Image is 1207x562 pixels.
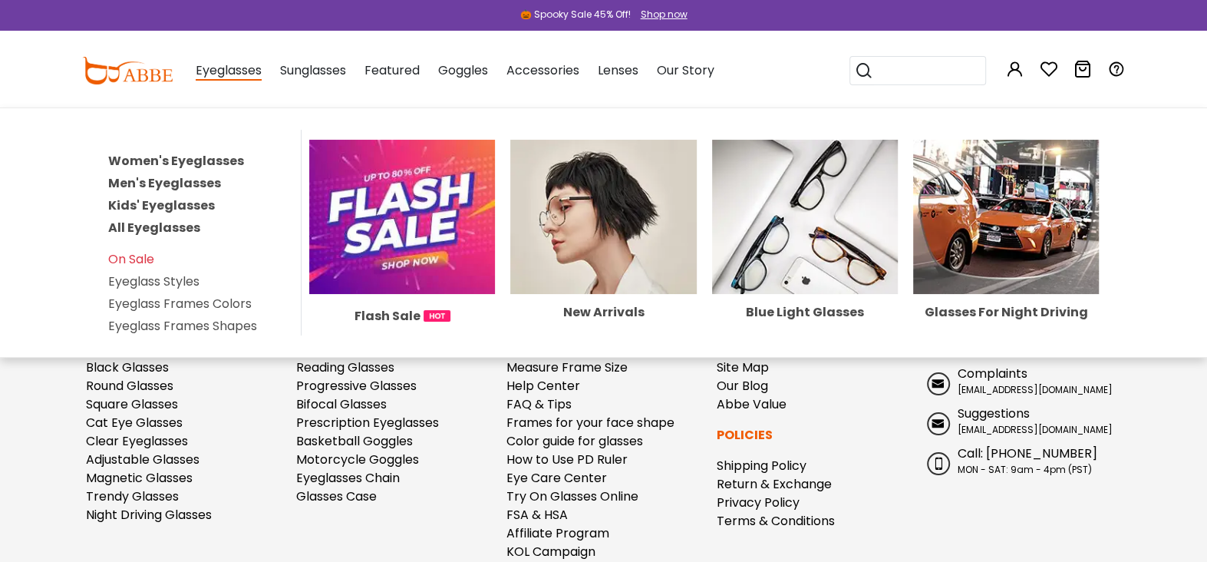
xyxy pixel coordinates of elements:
a: Clear Eyeglasses [86,432,188,450]
a: Eyeglass Frames Colors [108,295,252,312]
a: Magnetic Glasses [86,469,193,487]
img: Blue Light Glasses [712,140,898,293]
a: Try On Glasses Online [506,488,638,505]
div: 🎃 Spooky Sale 45% Off! [520,8,631,21]
a: FSA & HSA [506,506,568,524]
img: Flash Sale [309,140,495,293]
img: 1724998894317IetNH.gif [424,310,450,322]
a: Flash Sale [309,207,495,326]
a: Black Glasses [86,359,169,376]
img: New Arrivals [510,140,696,293]
a: Women's Eyeglasses [108,152,244,170]
a: Square Glasses [86,395,178,413]
a: Complaints [EMAIL_ADDRESS][DOMAIN_NAME] [927,365,1122,397]
div: Blue Light Glasses [712,306,898,319]
a: Call: [PHONE_NUMBER] MON - SAT: 9am - 4pm (PST) [927,445,1122,477]
a: Glasses Case [296,488,377,505]
a: Help Center [506,377,580,395]
span: Eyeglasses [196,61,262,81]
span: Accessories [506,61,579,79]
div: New Arrivals [510,306,696,319]
a: Progressive Glasses [296,377,417,395]
span: Goggles [438,61,488,79]
a: Basketball Goggles [296,432,413,450]
a: Privacy Policy [717,494,800,511]
a: Eyeglass Styles [108,273,200,290]
a: Round Glasses [86,377,173,395]
a: Shipping Policy [717,457,806,474]
a: Adjustable Glasses [86,451,200,468]
a: Bifocal Glasses [296,395,387,413]
a: Reading Glasses [296,359,394,376]
a: Eye Care Center [506,469,607,487]
a: Eyeglass Frames Shapes [108,317,257,335]
a: Men's Eyeglasses [108,174,221,192]
a: Glasses For Night Driving [913,207,1099,319]
a: Affiliate Program [506,524,609,542]
a: Prescription Eyeglasses [296,414,439,431]
a: Blue Light Glasses [712,207,898,319]
a: Terms & Conditions [717,512,835,530]
span: Our Story [657,61,714,79]
a: FAQ & Tips [506,395,572,413]
a: Shop now [633,8,688,21]
a: Cat Eye Glasses [86,414,183,431]
img: Glasses For Night Driving [913,140,1099,293]
a: Kids' Eyeglasses [108,197,215,214]
a: Eyeglasses Chain [296,469,400,487]
a: KOL Campaign [506,543,595,560]
span: [EMAIL_ADDRESS][DOMAIN_NAME] [958,423,1113,436]
a: Color guide for glasses [506,432,643,450]
a: Frames for your face shape [506,414,674,431]
img: abbeglasses.com [82,57,173,84]
a: Abbe Value [717,395,787,413]
p: Policies [717,426,912,445]
div: Shop now [641,8,688,21]
span: Call: [PHONE_NUMBER] [958,445,1097,462]
div: Glasses For Night Driving [913,306,1099,319]
span: Lenses [598,61,638,79]
span: Flash Sale [355,306,420,326]
a: Trendy Glasses [86,488,179,505]
span: Sunglasses [280,61,346,79]
a: Suggestions [EMAIL_ADDRESS][DOMAIN_NAME] [927,405,1122,437]
span: [EMAIL_ADDRESS][DOMAIN_NAME] [958,383,1113,396]
a: Night Driving Glasses [86,506,212,524]
a: Motorcycle Goggles [296,451,419,468]
a: Our Blog [717,377,768,395]
a: How to Use PD Ruler [506,451,628,468]
span: Complaints [958,365,1027,382]
a: Site Map [717,359,769,376]
a: Return & Exchange [717,475,832,493]
span: Suggestions [958,405,1030,422]
span: Featured [364,61,420,79]
a: On Sale [108,250,154,268]
a: New Arrivals [510,207,696,319]
a: All Eyeglasses [108,219,200,236]
span: MON - SAT: 9am - 4pm (PST) [958,463,1092,476]
a: Measure Frame Size [506,359,628,376]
